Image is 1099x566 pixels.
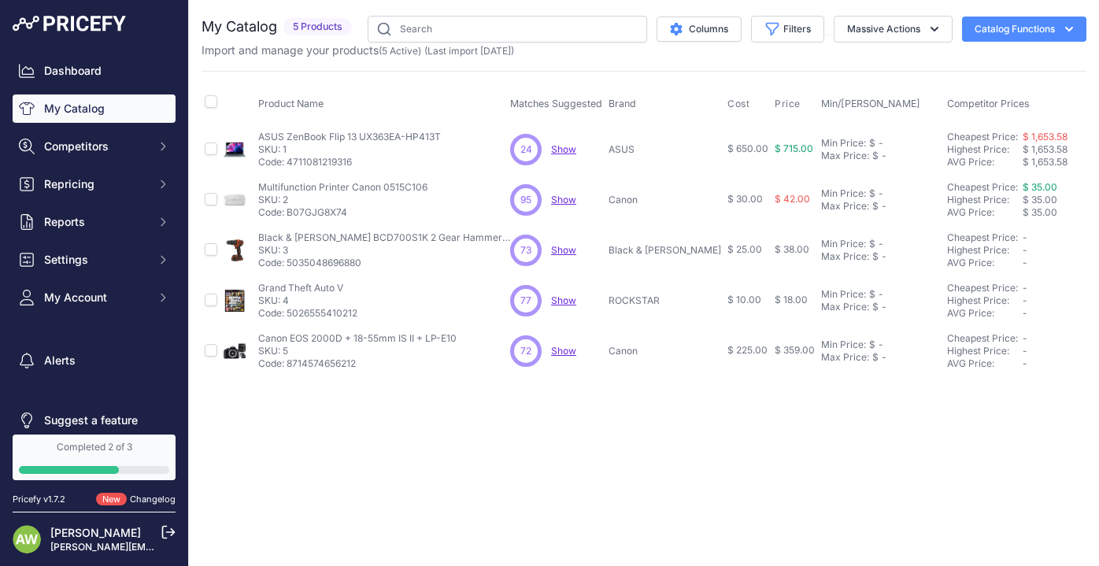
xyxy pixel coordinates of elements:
[44,290,147,305] span: My Account
[657,17,742,42] button: Columns
[879,301,886,313] div: -
[821,150,869,162] div: Max Price:
[872,150,879,162] div: $
[609,345,721,357] p: Canon
[258,307,357,320] p: Code: 5026555410212
[19,441,169,453] div: Completed 2 of 3
[875,288,883,301] div: -
[1023,307,1027,319] span: -
[520,142,532,157] span: 24
[258,98,324,109] span: Product Name
[13,132,176,161] button: Competitors
[872,301,879,313] div: $
[834,16,953,43] button: Massive Actions
[1023,131,1068,142] a: $ 1,653.58
[44,139,147,154] span: Competitors
[875,338,883,351] div: -
[551,294,576,306] a: Show
[551,345,576,357] a: Show
[520,294,531,308] span: 77
[130,494,176,505] a: Changelog
[202,16,277,38] h2: My Catalog
[727,294,761,305] span: $ 10.00
[872,200,879,213] div: $
[872,250,879,263] div: $
[962,17,1086,42] button: Catalog Functions
[947,282,1018,294] a: Cheapest Price:
[727,98,749,110] span: Cost
[13,493,65,506] div: Pricefy v1.7.2
[13,16,126,31] img: Pricefy Logo
[551,194,576,205] span: Show
[821,338,866,351] div: Min Price:
[13,246,176,274] button: Settings
[1023,257,1027,268] span: -
[258,194,427,206] p: SKU: 2
[13,435,176,480] a: Completed 2 of 3
[879,250,886,263] div: -
[947,231,1018,243] a: Cheapest Price:
[879,150,886,162] div: -
[609,194,721,206] p: Canon
[44,214,147,230] span: Reports
[947,206,1023,219] div: AVG Price:
[609,294,721,307] p: ROCKSTAR
[869,187,875,200] div: $
[609,98,636,109] span: Brand
[775,243,809,255] span: $ 38.00
[821,250,869,263] div: Max Price:
[947,131,1018,142] a: Cheapest Price:
[258,181,427,194] p: Multifunction Printer Canon 0515C106
[13,406,176,435] a: Suggest a feature
[50,541,293,553] a: [PERSON_NAME][EMAIL_ADDRESS][DOMAIN_NAME]
[258,257,510,269] p: Code: 5035048696880
[727,193,763,205] span: $ 30.00
[821,98,920,109] span: Min/[PERSON_NAME]
[821,351,869,364] div: Max Price:
[879,351,886,364] div: -
[258,294,357,307] p: SKU: 4
[821,200,869,213] div: Max Price:
[50,526,141,539] a: [PERSON_NAME]
[258,231,510,244] p: Black & [PERSON_NAME] BCD700S1K 2 Gear Hammer Drill 18V 1 x 1.5[PERSON_NAME]-ion
[947,181,1018,193] a: Cheapest Price:
[551,143,576,155] a: Show
[13,94,176,123] a: My Catalog
[872,351,879,364] div: $
[510,98,602,109] span: Matches Suggested
[875,187,883,200] div: -
[13,208,176,236] button: Reports
[821,137,866,150] div: Min Price:
[551,244,576,256] span: Show
[947,332,1018,344] a: Cheapest Price:
[727,142,768,154] span: $ 650.00
[775,193,810,205] span: $ 42.00
[947,98,1030,109] span: Competitor Prices
[258,282,357,294] p: Grand Theft Auto V
[775,98,804,110] button: Price
[13,346,176,375] a: Alerts
[13,283,176,312] button: My Account
[869,137,875,150] div: $
[520,193,531,207] span: 95
[258,206,427,219] p: Code: B07GJG8X74
[947,307,1023,320] div: AVG Price:
[775,344,815,356] span: $ 359.00
[520,344,531,358] span: 72
[1023,357,1027,369] span: -
[821,238,866,250] div: Min Price:
[875,238,883,250] div: -
[821,187,866,200] div: Min Price:
[1023,282,1027,294] span: -
[947,345,1023,357] div: Highest Price:
[258,332,457,345] p: Canon EOS 2000D + 18-55mm IS II + LP-E10
[1023,206,1098,219] div: $ 35.00
[258,244,510,257] p: SKU: 3
[44,252,147,268] span: Settings
[869,238,875,250] div: $
[1023,244,1027,256] span: -
[1023,345,1027,357] span: -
